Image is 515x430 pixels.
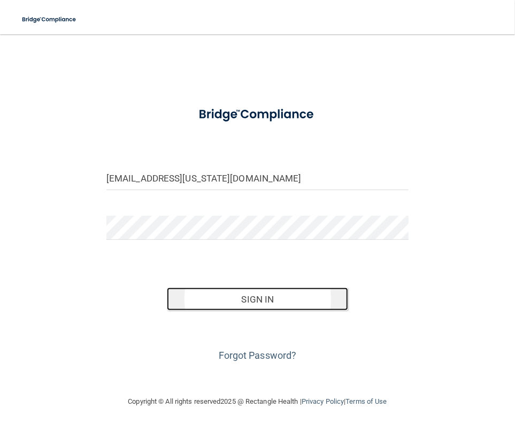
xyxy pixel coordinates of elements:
input: Email [106,166,409,190]
div: Copyright © All rights reserved 2025 @ Rectangle Health | | [63,384,453,419]
a: Forgot Password? [219,350,297,361]
img: bridge_compliance_login_screen.278c3ca4.svg [16,9,83,31]
a: Privacy Policy [302,397,344,405]
a: Terms of Use [345,397,387,405]
button: Sign In [167,288,348,311]
img: bridge_compliance_login_screen.278c3ca4.svg [186,99,329,131]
